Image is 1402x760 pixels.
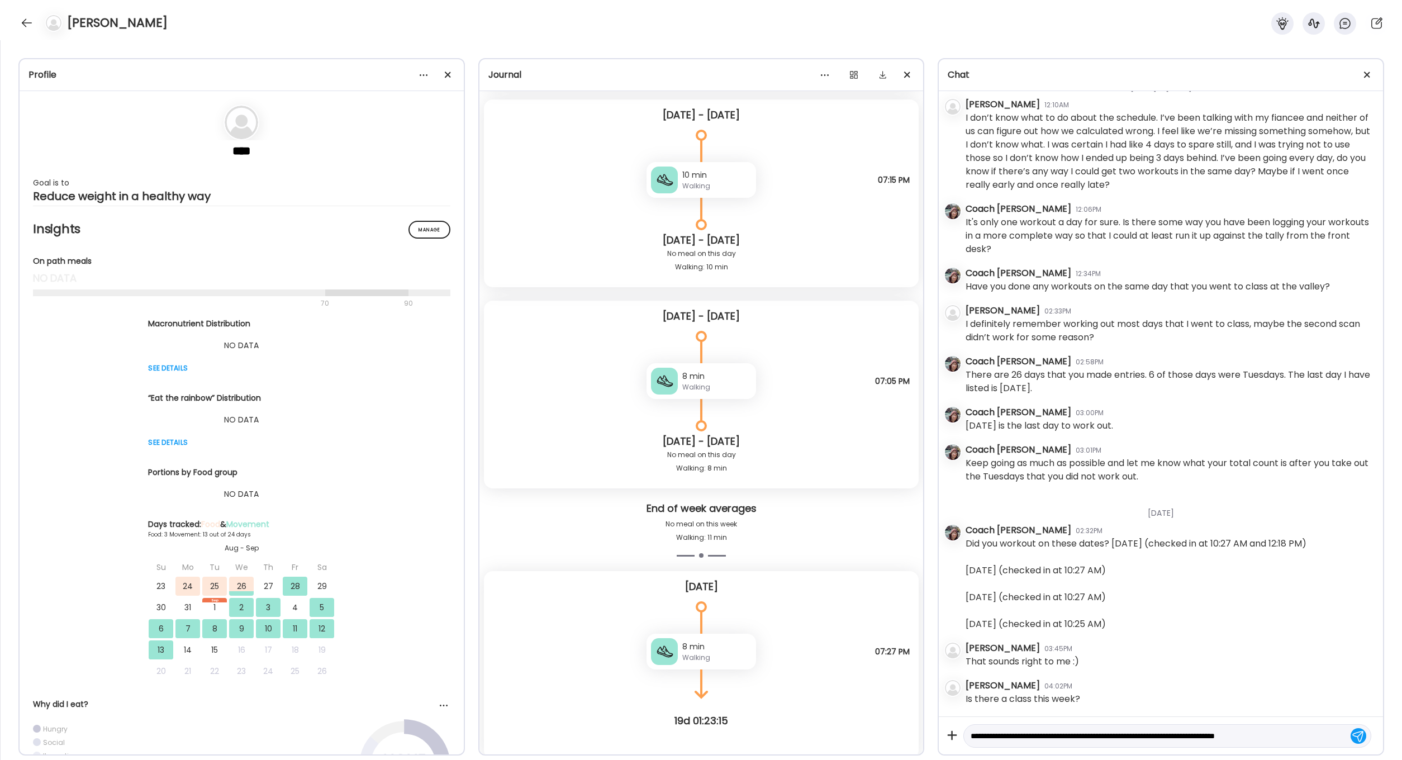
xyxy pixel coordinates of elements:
[283,598,307,617] div: 4
[310,558,334,577] div: Sa
[225,106,258,139] img: bg-avatar-default.svg
[33,699,450,710] div: Why did I eat?
[310,640,334,659] div: 19
[149,577,173,596] div: 23
[175,577,200,596] div: 24
[283,577,307,596] div: 28
[149,558,173,577] div: Su
[201,519,220,530] span: Food
[229,558,254,577] div: We
[875,647,910,657] span: 07:27 PM
[256,598,281,617] div: 3
[945,444,961,460] img: avatars%2F3oh6dRocyxbjBjEj4169e9TrPlM2
[256,558,281,577] div: Th
[256,640,281,659] div: 17
[283,619,307,638] div: 11
[175,619,200,638] div: 7
[493,580,910,593] div: [DATE]
[256,662,281,681] div: 24
[682,169,752,181] div: 10 min
[966,216,1374,256] div: It's only one workout a day for sure. Is there some way you have been logging your workouts in a ...
[493,234,910,247] div: [DATE] - [DATE]
[1044,644,1072,654] div: 03:45PM
[310,662,334,681] div: 26
[175,558,200,577] div: Mo
[202,598,227,602] div: Sep
[229,619,254,638] div: 9
[229,662,254,681] div: 23
[149,662,173,681] div: 20
[226,519,269,530] span: Movement
[229,577,254,596] div: 26
[966,267,1071,280] div: Coach [PERSON_NAME]
[682,370,752,382] div: 8 min
[966,457,1374,483] div: Keep going as much as possible and let me know what your total count is after you take out the Tu...
[46,15,61,31] img: bg-avatar-default.svg
[283,640,307,659] div: 18
[948,68,1374,82] div: Chat
[682,382,752,392] div: Walking
[33,221,450,237] h2: Insights
[966,280,1330,293] div: Have you done any workouts on the same day that you went to class at the valley?
[403,297,414,310] div: 90
[148,519,335,530] div: Days tracked: &
[1044,681,1072,691] div: 04:02PM
[408,221,450,239] div: Manage
[966,317,1374,344] div: I definitely remember working out most days that I went to class, maybe the second scan didn’t wo...
[148,530,335,539] div: Food: 3 Movement: 13 out of 24 days
[966,655,1079,668] div: That sounds right to me :)
[28,68,455,82] div: Profile
[493,247,910,274] div: No meal on this day Walking: 10 min
[33,255,450,267] div: On path meals
[310,577,334,596] div: 29
[966,494,1374,524] div: [DATE]
[33,272,450,285] div: no data
[966,537,1306,631] div: Did you workout on these dates? [DATE] (checked in at 10:27 AM and 12:18 PM) [DATE] (checked in a...
[966,355,1071,368] div: Coach [PERSON_NAME]
[966,419,1113,433] div: [DATE] is the last day to work out.
[945,356,961,372] img: avatars%2F3oh6dRocyxbjBjEj4169e9TrPlM2
[1044,306,1071,316] div: 02:33PM
[682,653,752,663] div: Walking
[682,181,752,191] div: Walking
[149,640,173,659] div: 13
[966,679,1040,692] div: [PERSON_NAME]
[966,406,1071,419] div: Coach [PERSON_NAME]
[202,640,227,659] div: 15
[682,641,752,653] div: 8 min
[1076,408,1104,418] div: 03:00PM
[945,268,961,283] img: avatars%2F3oh6dRocyxbjBjEj4169e9TrPlM2
[229,598,254,617] div: 2
[175,640,200,659] div: 14
[875,376,910,386] span: 07:05 PM
[310,619,334,638] div: 12
[493,435,910,448] div: [DATE] - [DATE]
[966,202,1071,216] div: Coach [PERSON_NAME]
[493,310,910,323] div: [DATE] - [DATE]
[149,619,173,638] div: 6
[149,598,173,617] div: 30
[522,714,880,728] div: 19d 01:23:15
[43,724,68,734] div: Hungry
[202,577,227,596] div: 25
[202,598,227,617] div: 1
[945,643,961,658] img: bg-avatar-default.svg
[148,339,335,352] div: NO DATA
[148,487,335,501] div: NO DATA
[1044,100,1069,110] div: 12:10AM
[229,640,254,659] div: 16
[966,111,1374,192] div: I don’t know what to do about the schedule. I’ve been talking with my fiancee and neither of us c...
[202,619,227,638] div: 8
[966,304,1040,317] div: [PERSON_NAME]
[493,448,910,475] div: No meal on this day Walking: 8 min
[283,558,307,577] div: Fr
[945,525,961,540] img: avatars%2F3oh6dRocyxbjBjEj4169e9TrPlM2
[148,543,335,553] div: Aug - Sep
[33,297,401,310] div: 70
[966,98,1040,111] div: [PERSON_NAME]
[148,392,335,404] div: “Eat the rainbow” Distribution
[256,619,281,638] div: 10
[1076,357,1104,367] div: 02:58PM
[493,108,910,122] div: [DATE] - [DATE]
[33,189,450,203] div: Reduce weight in a healthy way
